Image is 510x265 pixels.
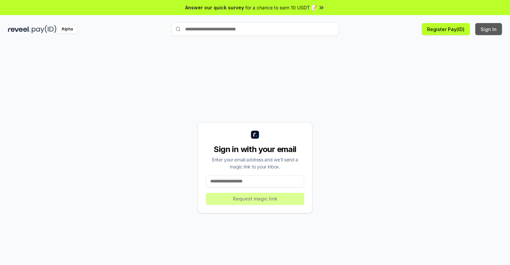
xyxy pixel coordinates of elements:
[58,25,77,33] div: Alpha
[422,23,470,35] button: Register Pay(ID)
[185,4,244,11] span: Answer our quick survey
[245,4,317,11] span: for a chance to earn 10 USDT 📝
[251,131,259,139] img: logo_small
[8,25,30,33] img: reveel_dark
[206,144,304,155] div: Sign in with your email
[206,156,304,170] div: Enter your email address and we’ll send a magic link to your inbox.
[475,23,502,35] button: Sign In
[32,25,56,33] img: pay_id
